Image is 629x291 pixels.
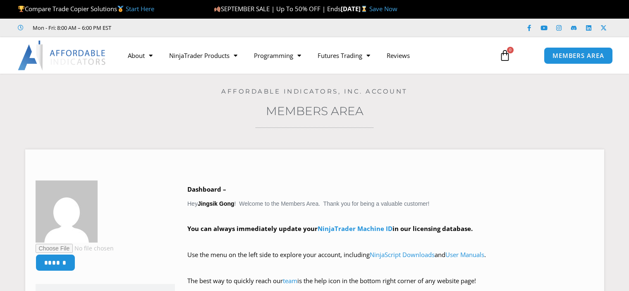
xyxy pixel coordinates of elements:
[120,46,161,65] a: About
[246,46,309,65] a: Programming
[487,43,523,67] a: 0
[369,5,397,13] a: Save Now
[552,53,604,59] span: MEMBERS AREA
[309,46,378,65] a: Futures Trading
[214,6,220,12] img: 🍂
[126,5,154,13] a: Start Here
[161,46,246,65] a: NinjaTrader Products
[378,46,418,65] a: Reviews
[187,249,594,272] p: Use the menu on the left side to explore your account, including and .
[117,6,124,12] img: 🥇
[445,250,484,259] a: User Manuals
[341,5,369,13] strong: [DATE]
[18,5,154,13] span: Compare Trade Copier Solutions
[214,5,341,13] span: SEPTEMBER SALE | Up To 50% OFF | Ends
[18,41,107,70] img: LogoAI | Affordable Indicators – NinjaTrader
[370,250,435,259] a: NinjaScript Downloads
[120,46,491,65] nav: Menu
[123,24,247,32] iframe: Customer reviews powered by Trustpilot
[187,185,226,193] b: Dashboard –
[36,180,98,243] img: 3e961ded3c57598c38b75bad42f30339efeb9c3e633a926747af0a11817a7dee
[266,104,364,118] a: Members Area
[544,47,613,64] a: MEMBERS AREA
[318,224,392,233] a: NinjaTrader Machine ID
[507,47,514,53] span: 0
[361,6,367,12] img: ⌛
[187,224,473,233] strong: You can always immediately update your in our licensing database.
[198,200,234,207] strong: Jingsik Gong
[18,6,24,12] img: 🏆
[221,87,408,95] a: Affordable Indicators, Inc. Account
[31,23,111,33] span: Mon - Fri: 8:00 AM – 6:00 PM EST
[283,277,297,285] a: team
